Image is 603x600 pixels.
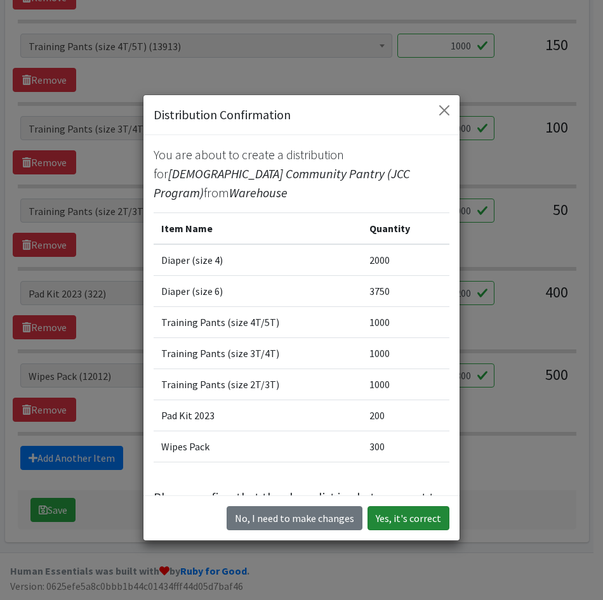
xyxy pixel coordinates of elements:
[154,338,362,369] td: Training Pants (size 3T/4T)
[154,213,362,245] th: Item Name
[154,369,362,400] td: Training Pants (size 2T/3T)
[154,105,291,124] h5: Distribution Confirmation
[154,488,449,526] p: Please confirm that the above list is what you want to distribute.
[154,307,362,338] td: Training Pants (size 4T/5T)
[154,400,362,431] td: Pad Kit 2023
[368,506,449,530] button: Yes, it's correct
[362,369,449,400] td: 1000
[362,400,449,431] td: 200
[154,276,362,307] td: Diaper (size 6)
[154,145,449,202] p: You are about to create a distribution for from
[154,431,362,462] td: Wipes Pack
[362,338,449,369] td: 1000
[229,185,288,200] span: Warehouse
[227,506,362,530] button: No I need to make changes
[434,100,454,121] button: Close
[362,213,449,245] th: Quantity
[362,276,449,307] td: 3750
[362,307,449,338] td: 1000
[362,431,449,462] td: 300
[154,244,362,276] td: Diaper (size 4)
[362,244,449,276] td: 2000
[154,166,410,200] span: [DEMOGRAPHIC_DATA] Community Pantry (JCC Program)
